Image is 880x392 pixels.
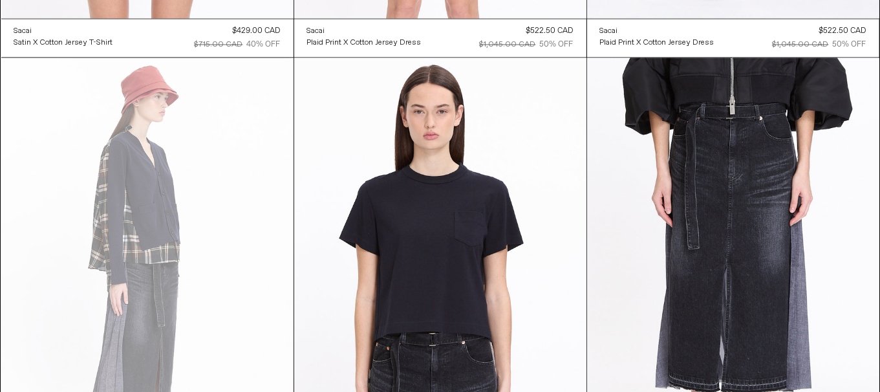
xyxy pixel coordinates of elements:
[773,39,829,50] div: $1,045.00 CAD
[600,25,714,37] a: Sacai
[600,38,714,49] div: Plaid Print x Cotton Jersey Dress
[540,39,574,50] div: 50% OFF
[14,25,113,37] a: Sacai
[526,25,574,37] div: $522.50 CAD
[247,39,281,50] div: 40% OFF
[14,26,32,37] div: Sacai
[14,37,113,49] a: Satin x Cotton Jersey T-Shirt
[307,25,422,37] a: Sacai
[307,37,422,49] a: Plaid Print x Cotton Jersey Dress
[233,25,281,37] div: $429.00 CAD
[600,26,618,37] div: Sacai
[307,26,325,37] div: Sacai
[307,38,422,49] div: Plaid Print x Cotton Jersey Dress
[819,25,866,37] div: $522.50 CAD
[14,38,113,49] div: Satin x Cotton Jersey T-Shirt
[600,37,714,49] a: Plaid Print x Cotton Jersey Dress
[195,39,243,50] div: $715.00 CAD
[833,39,866,50] div: 50% OFF
[480,39,536,50] div: $1,045.00 CAD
